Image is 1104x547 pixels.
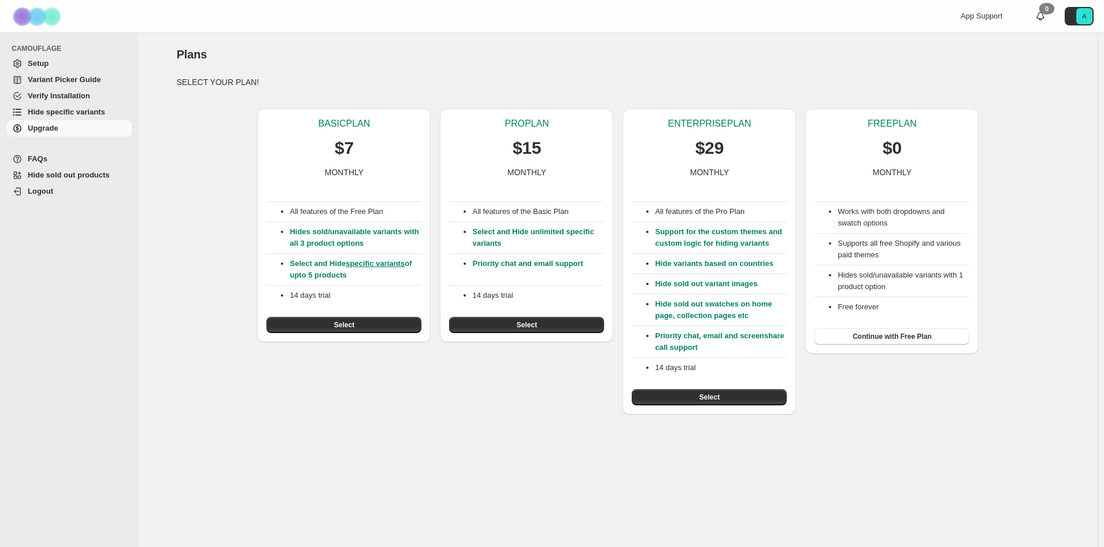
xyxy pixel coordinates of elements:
div: 0 [1039,3,1054,14]
p: Priority chat, email and screenshare call support [655,330,787,353]
button: Select [632,389,787,405]
a: Logout [7,183,132,199]
p: PRO PLAN [505,118,549,130]
p: 14 days trial [472,290,604,301]
li: Supports all free Shopify and various paid themes [838,238,969,261]
p: Select and Hide of upto 5 products [290,258,421,281]
p: FREE PLAN [868,118,916,130]
p: Hide sold out variant images [655,278,787,290]
span: Variant Picker Guide [28,75,101,84]
p: Select and Hide unlimited specific variants [472,226,604,249]
span: App Support [961,12,1002,20]
p: All features of the Free Plan [290,206,421,217]
text: A [1082,13,1087,20]
button: Continue with Free Plan [814,328,969,345]
button: Avatar with initials A [1065,7,1094,25]
a: specific variants [346,259,405,268]
p: Hides sold/unavailable variants with all 3 product options [290,226,421,249]
span: Select [517,320,537,330]
a: Hide sold out products [7,167,132,183]
p: ENTERPRISE PLAN [668,118,751,130]
span: Select [699,393,720,402]
li: Hides sold/unavailable variants with 1 product option [838,269,969,293]
p: SELECT YOUR PLAN! [176,76,1059,88]
p: MONTHLY [325,167,364,178]
a: Hide specific variants [7,104,132,120]
span: Setup [28,59,49,68]
p: Hide sold out swatches on home page, collection pages etc [655,298,787,321]
span: Logout [28,187,53,195]
p: 14 days trial [290,290,421,301]
p: BASIC PLAN [318,118,371,130]
span: Avatar with initials A [1076,8,1092,24]
a: Upgrade [7,120,132,136]
li: Free forever [838,301,969,313]
span: Verify Installation [28,91,90,100]
p: Priority chat and email support [472,258,604,281]
a: Setup [7,56,132,72]
a: FAQs [7,151,132,167]
p: $15 [513,136,541,160]
span: Hide sold out products [28,171,110,179]
span: Upgrade [28,124,58,132]
span: FAQs [28,154,47,163]
li: Works with both dropdowns and swatch options [838,206,969,229]
img: Camouflage [9,1,67,32]
p: MONTHLY [873,167,912,178]
span: Select [334,320,354,330]
span: CAMOUFLAGE [12,44,133,53]
span: Plans [176,48,206,61]
span: Hide specific variants [28,108,105,116]
span: Continue with Free Plan [853,332,932,341]
p: All features of the Basic Plan [472,206,604,217]
button: Select [449,317,604,333]
p: All features of the Pro Plan [655,206,787,217]
button: Select [266,317,421,333]
p: Hide variants based on countries [655,258,787,269]
a: Verify Installation [7,88,132,104]
p: MONTHLY [507,167,546,178]
p: $29 [695,136,724,160]
a: Variant Picker Guide [7,72,132,88]
p: Support for the custom themes and custom logic for hiding variants [655,226,787,249]
p: 14 days trial [655,362,787,374]
a: 0 [1035,10,1046,22]
p: $0 [883,136,902,160]
p: $7 [335,136,354,160]
p: MONTHLY [690,167,729,178]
